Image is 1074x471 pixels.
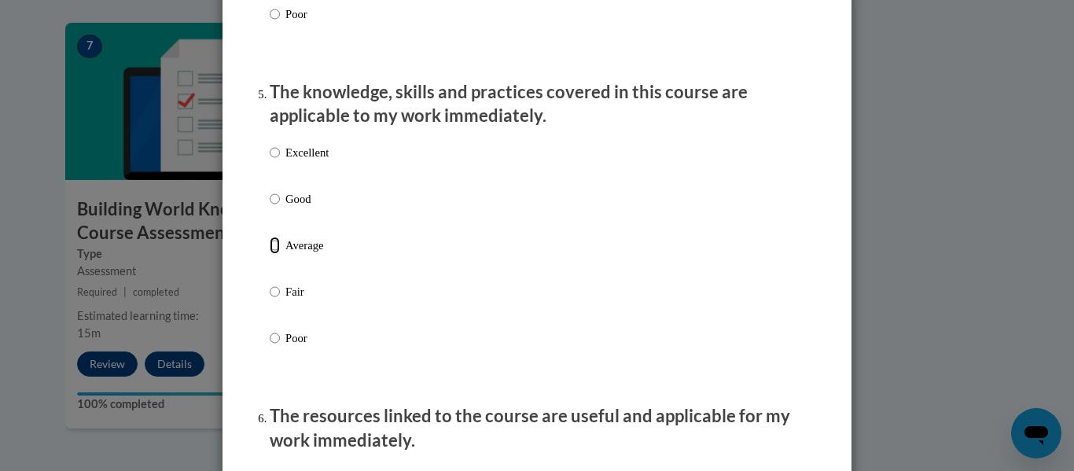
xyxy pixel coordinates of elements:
p: Excellent [285,144,329,161]
input: Excellent [270,144,280,161]
input: Good [270,190,280,208]
p: The knowledge, skills and practices covered in this course are applicable to my work immediately. [270,80,804,129]
p: Fair [285,283,329,300]
input: Poor [270,329,280,347]
p: Poor [285,6,329,23]
input: Fair [270,283,280,300]
p: Average [285,237,329,254]
p: The resources linked to the course are useful and applicable for my work immediately. [270,404,804,453]
p: Poor [285,329,329,347]
input: Average [270,237,280,254]
input: Poor [270,6,280,23]
p: Good [285,190,329,208]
